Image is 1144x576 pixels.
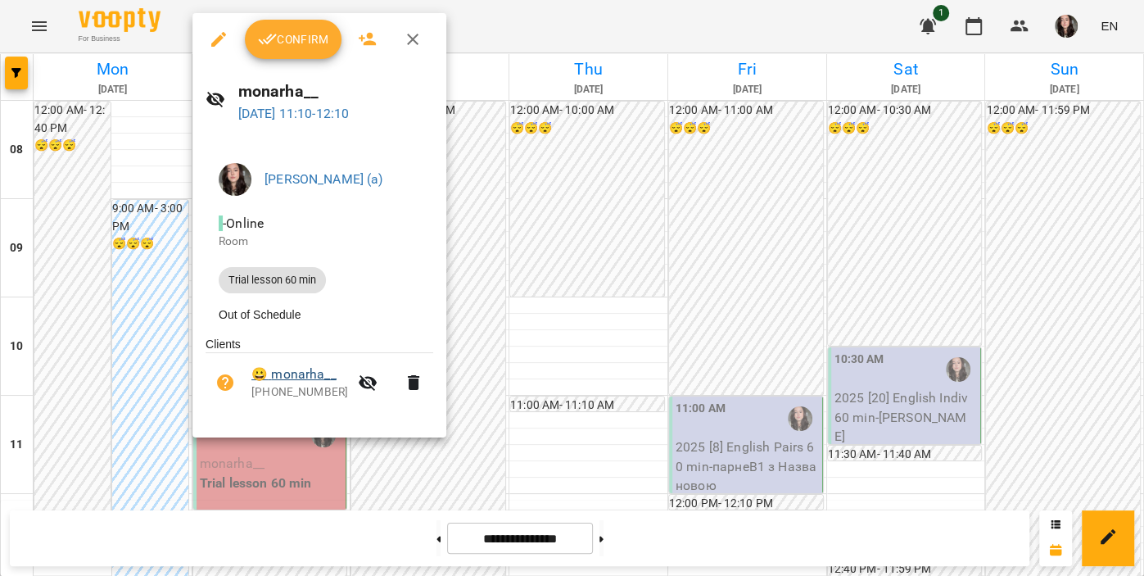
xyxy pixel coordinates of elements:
[265,171,383,187] a: [PERSON_NAME] (а)
[206,336,433,418] ul: Clients
[258,29,328,49] span: Confirm
[251,365,337,384] a: 😀 monarha__
[251,384,348,401] p: [PHONE_NUMBER]
[238,106,350,121] a: [DATE] 11:10-12:10
[219,215,267,231] span: - Online
[219,163,251,196] img: 1a20daea8e9f27e67610e88fbdc8bd8e.jpg
[219,273,326,288] span: Trial lesson 60 min
[206,300,433,329] li: Out of Schedule
[238,79,433,104] h6: monarha__
[219,234,420,250] p: Room
[245,20,341,59] button: Confirm
[206,363,245,402] button: Unpaid. Bill the attendance?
